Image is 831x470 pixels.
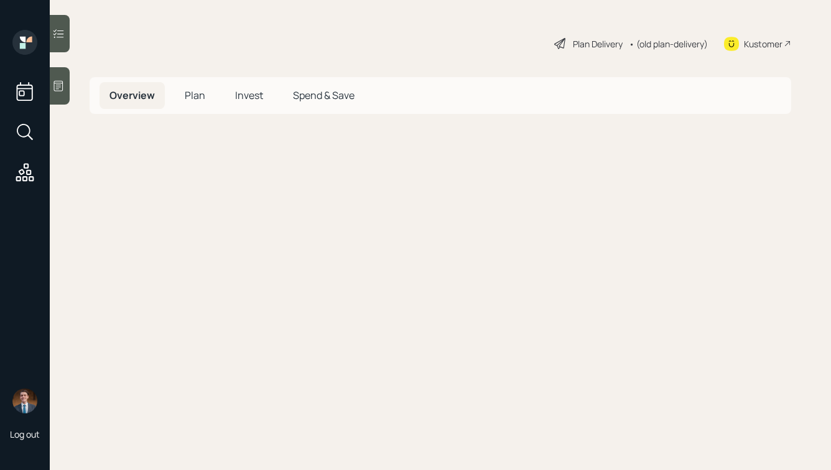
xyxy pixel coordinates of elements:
span: Plan [185,88,205,102]
div: • (old plan-delivery) [629,37,708,50]
div: Log out [10,428,40,440]
span: Spend & Save [293,88,355,102]
img: hunter_neumayer.jpg [12,388,37,413]
span: Overview [109,88,155,102]
span: Invest [235,88,263,102]
div: Plan Delivery [573,37,623,50]
div: Kustomer [744,37,782,50]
